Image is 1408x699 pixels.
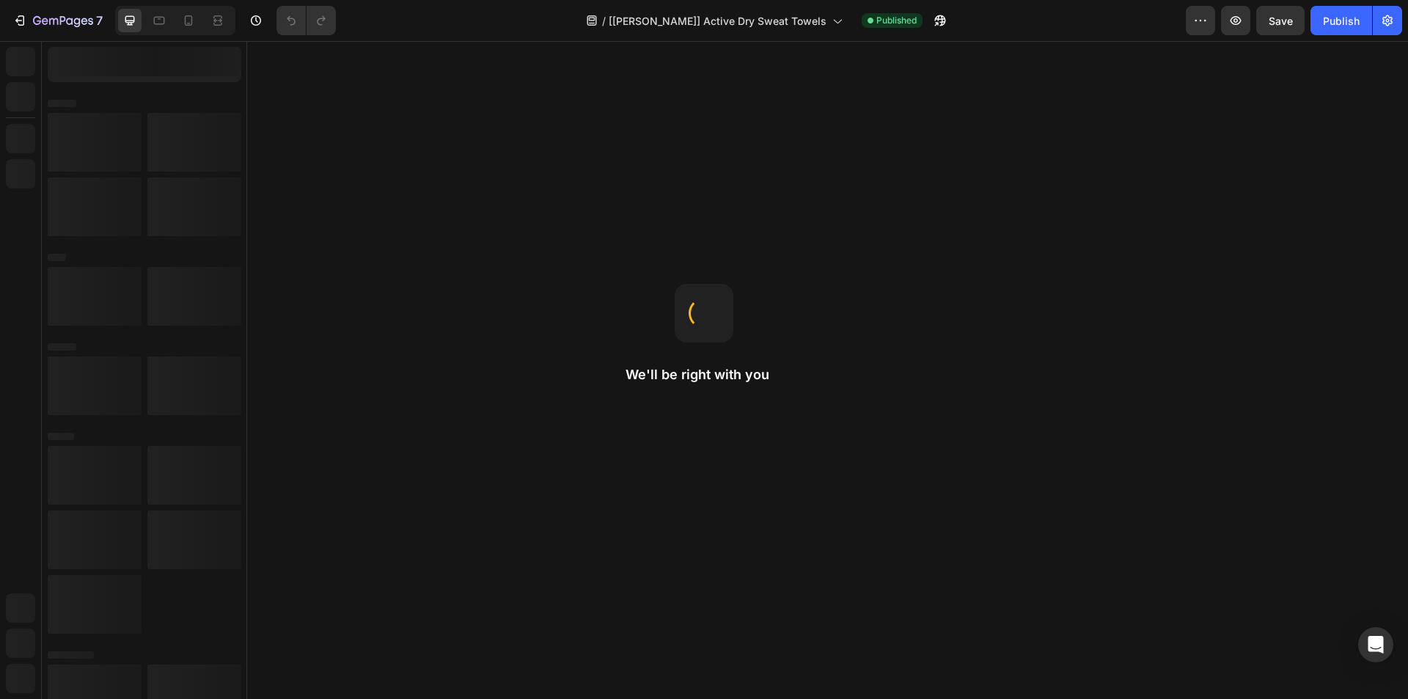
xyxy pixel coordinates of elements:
button: 7 [6,6,109,35]
span: [[PERSON_NAME]] Active Dry Sweat Towels [609,13,826,29]
button: Publish [1310,6,1372,35]
div: Open Intercom Messenger [1358,627,1393,662]
span: / [602,13,606,29]
button: Save [1256,6,1305,35]
span: Save [1269,15,1293,27]
h2: We'll be right with you [626,366,782,384]
span: Published [876,14,917,27]
div: Publish [1323,13,1360,29]
div: Undo/Redo [276,6,336,35]
p: 7 [96,12,103,29]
